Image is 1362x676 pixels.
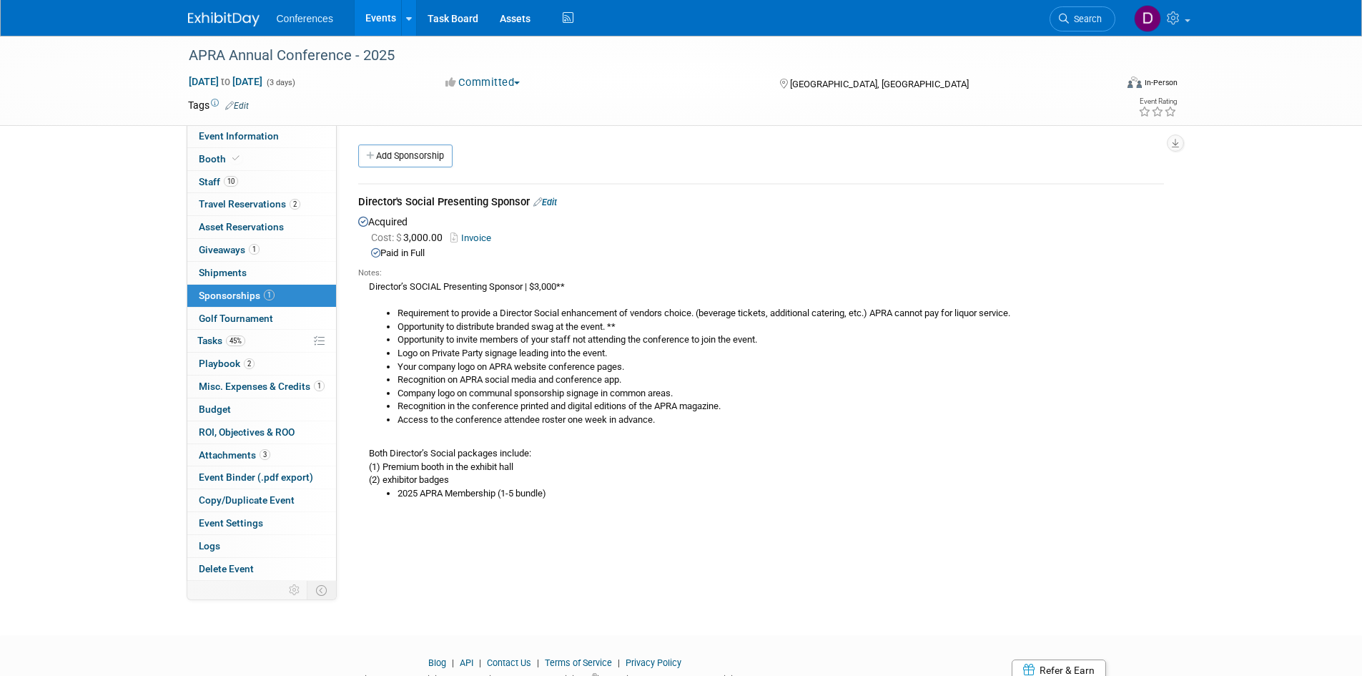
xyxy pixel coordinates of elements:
[1127,77,1142,88] img: Format-Inperson.png
[199,563,254,574] span: Delete Event
[199,381,325,392] span: Misc. Expenses & Credits
[1138,98,1177,105] div: Event Rating
[626,657,681,668] a: Privacy Policy
[1144,77,1178,88] div: In-Person
[398,400,1164,413] li: Recognition in the conference printed and digital editions of the APRA magazine.
[790,79,969,89] span: [GEOGRAPHIC_DATA], [GEOGRAPHIC_DATA]
[232,155,240,162] i: Booth reservation complete
[358,268,1164,279] div: Notes:
[358,212,1164,511] div: Acquired
[188,98,249,112] td: Tags
[199,153,242,165] span: Booth
[398,333,1164,347] li: Opportunity to invite members of your staff not attending the conference to join the event.
[249,244,260,255] span: 1
[199,130,279,142] span: Event Information
[398,487,1164,501] li: 2025 APRA Membership (1-5 bundle)
[219,76,232,87] span: to
[187,308,336,330] a: Golf Tournament
[260,449,270,460] span: 3
[187,216,336,238] a: Asset Reservations
[545,657,612,668] a: Terms of Service
[614,657,623,668] span: |
[448,657,458,668] span: |
[187,512,336,534] a: Event Settings
[199,471,313,483] span: Event Binder (.pdf export)
[199,267,247,278] span: Shipments
[358,195,1164,212] div: Director's Social Presenting Sponsor
[199,403,231,415] span: Budget
[265,78,295,87] span: (3 days)
[187,125,336,147] a: Event Information
[282,581,307,599] td: Personalize Event Tab Strip
[187,376,336,398] a: Misc. Expenses & Credits1
[290,199,300,210] span: 2
[244,358,255,369] span: 2
[398,361,1164,374] li: Your company logo on APRA website conference pages.
[187,421,336,444] a: ROI, Objectives & ROO
[187,558,336,580] a: Delete Event
[199,313,273,324] span: Golf Tournament
[199,449,270,461] span: Attachments
[199,426,295,438] span: ROI, Objectives & ROO
[187,171,336,193] a: Staff10
[187,285,336,307] a: Sponsorships1
[475,657,485,668] span: |
[533,197,557,207] a: Edit
[199,176,238,187] span: Staff
[1050,6,1115,31] a: Search
[225,101,249,111] a: Edit
[184,43,1094,69] div: APRA Annual Conference - 2025
[199,221,284,232] span: Asset Reservations
[199,494,295,506] span: Copy/Duplicate Event
[187,535,336,557] a: Logs
[199,358,255,369] span: Playbook
[428,657,446,668] a: Blog
[199,517,263,529] span: Event Settings
[187,330,336,352] a: Tasks45%
[187,489,336,511] a: Copy/Duplicate Event
[1134,5,1161,32] img: Diane Arabia
[314,381,325,391] span: 1
[398,320,1164,334] li: Opportunity to distribute branded swag at the event. **
[440,75,525,90] button: Committed
[533,657,543,668] span: |
[371,247,1164,260] div: Paid in Full
[398,387,1164,401] li: Company logo on communal sponsorship signage in common areas.
[1031,74,1178,96] div: Event Format
[264,290,275,300] span: 1
[358,144,453,167] a: Add Sponsorship
[199,198,300,210] span: Travel Reservations
[188,75,263,88] span: [DATE] [DATE]
[371,232,403,243] span: Cost: $
[450,232,497,243] a: Invoice
[187,239,336,261] a: Giveaways1
[307,581,336,599] td: Toggle Event Tabs
[358,279,1164,501] div: Director’s SOCIAL Presenting Sponsor | $3,000** Both Director’s Social packages include: (1) Prem...
[197,335,245,346] span: Tasks
[187,148,336,170] a: Booth
[188,12,260,26] img: ExhibitDay
[187,398,336,421] a: Budget
[398,413,1164,427] li: Access to the conference attendee roster one week in advance.
[199,540,220,552] span: Logs
[187,353,336,375] a: Playbook2
[371,232,448,243] span: 3,000.00
[226,335,245,346] span: 45%
[199,290,275,301] span: Sponsorships
[398,373,1164,387] li: Recognition on APRA social media and conference app.
[487,657,531,668] a: Contact Us
[187,466,336,489] a: Event Binder (.pdf export)
[277,13,333,24] span: Conferences
[1069,14,1102,24] span: Search
[224,176,238,187] span: 10
[187,444,336,466] a: Attachments3
[398,307,1164,320] li: Requirement to provide a Director Social enhancement of vendors choice. (beverage tickets, additi...
[199,244,260,255] span: Giveaways
[398,347,1164,361] li: Logo on Private Party signage leading into the event.
[460,657,473,668] a: API
[187,193,336,215] a: Travel Reservations2
[187,262,336,284] a: Shipments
